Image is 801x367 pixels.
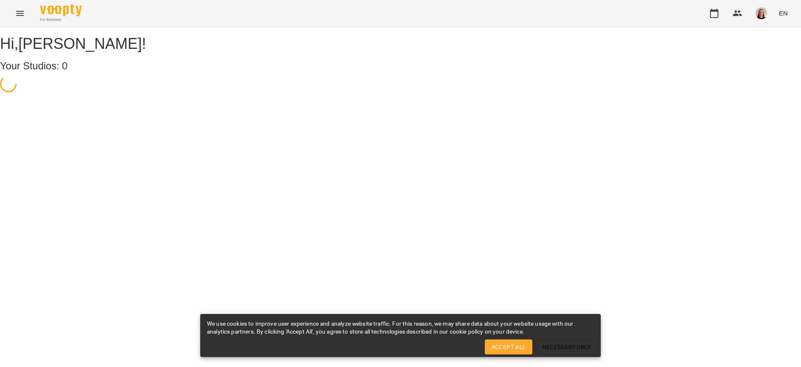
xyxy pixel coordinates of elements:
img: Voopty Logo [40,4,82,16]
img: e463ab4db9d2a11d631212325630ef6a.jpeg [756,8,767,19]
span: EN [779,9,788,18]
button: EN [776,5,791,21]
span: 0 [62,60,68,71]
button: Menu [10,3,30,23]
span: For Business [40,17,82,23]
